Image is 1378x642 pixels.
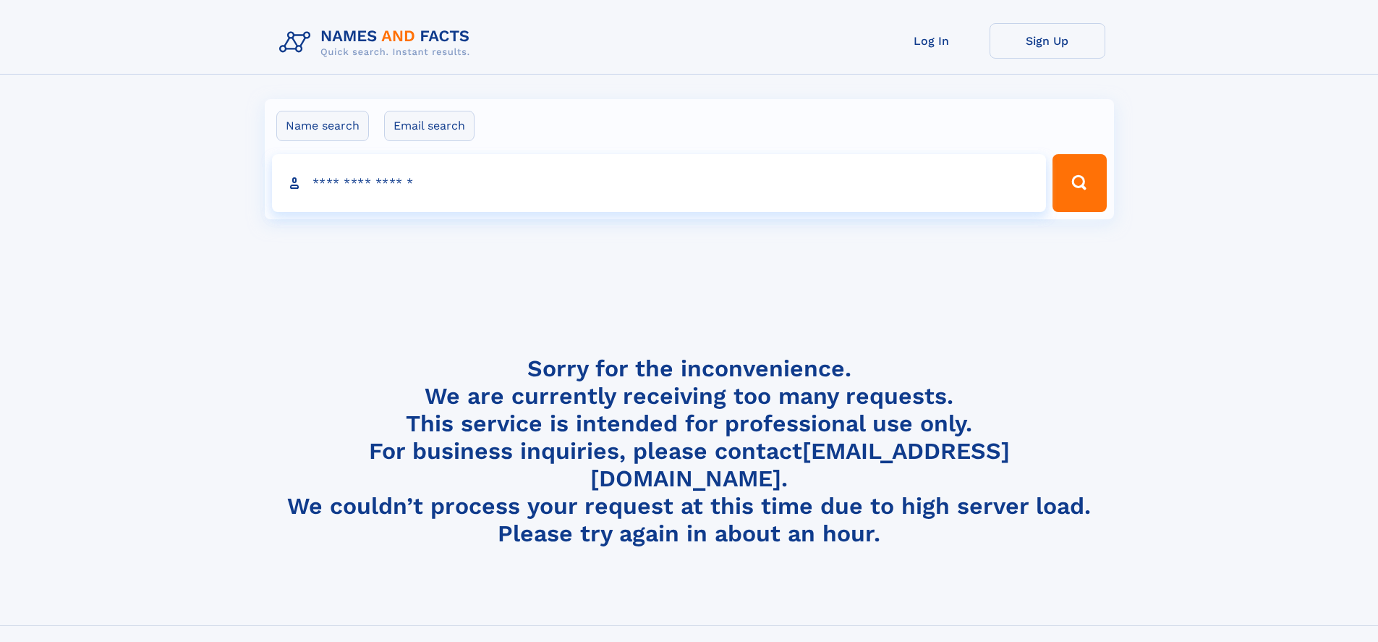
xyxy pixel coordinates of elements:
[273,23,482,62] img: Logo Names and Facts
[990,23,1105,59] a: Sign Up
[384,111,475,141] label: Email search
[874,23,990,59] a: Log In
[1052,154,1106,212] button: Search Button
[276,111,369,141] label: Name search
[272,154,1047,212] input: search input
[273,355,1105,548] h4: Sorry for the inconvenience. We are currently receiving too many requests. This service is intend...
[590,437,1010,492] a: [EMAIL_ADDRESS][DOMAIN_NAME]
